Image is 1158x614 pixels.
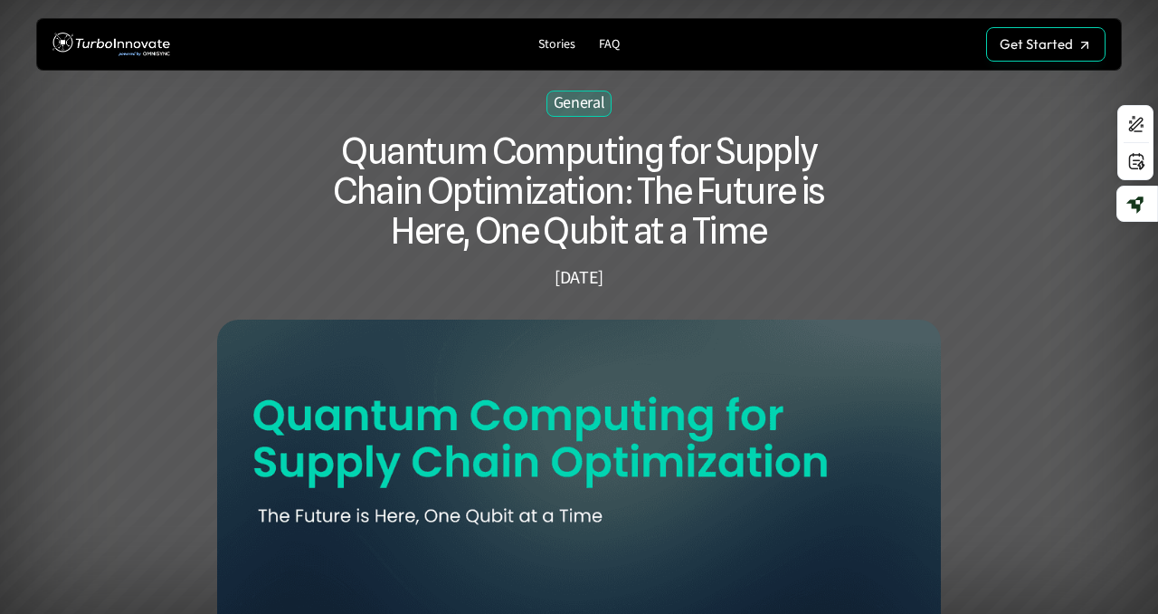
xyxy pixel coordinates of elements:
[599,37,620,53] p: FAQ
[592,33,627,57] a: FAQ
[531,33,583,57] a: Stories
[986,27,1106,62] a: Get Started
[52,28,170,62] img: TurboInnovate Logo
[1000,36,1073,53] p: Get Started
[538,37,575,53] p: Stories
